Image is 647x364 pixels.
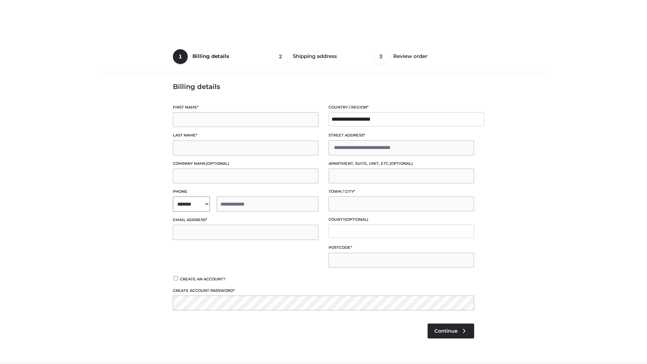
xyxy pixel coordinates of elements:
label: Street address [329,132,474,139]
label: Last name [173,132,318,139]
span: Review order [393,53,427,59]
input: Create an account? [173,276,179,280]
span: (optional) [345,217,368,222]
span: (optional) [390,161,413,166]
span: Shipping address [293,53,337,59]
label: Postcode [329,244,474,251]
a: Continue [428,324,474,338]
label: Company name [173,160,318,167]
label: Create account password [173,287,474,294]
h3: Billing details [173,83,474,91]
span: 1 [173,49,188,64]
span: Continue [434,328,458,334]
label: Country / Region [329,104,474,111]
label: Apartment, suite, unit, etc. [329,160,474,167]
span: Create an account? [180,277,225,281]
label: Phone [173,188,318,195]
label: Town / City [329,188,474,195]
span: (optional) [206,161,229,166]
span: Billing details [192,53,229,59]
label: County [329,216,474,223]
span: 3 [374,49,389,64]
label: First name [173,104,318,111]
label: Email address [173,217,318,223]
span: 2 [273,49,288,64]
